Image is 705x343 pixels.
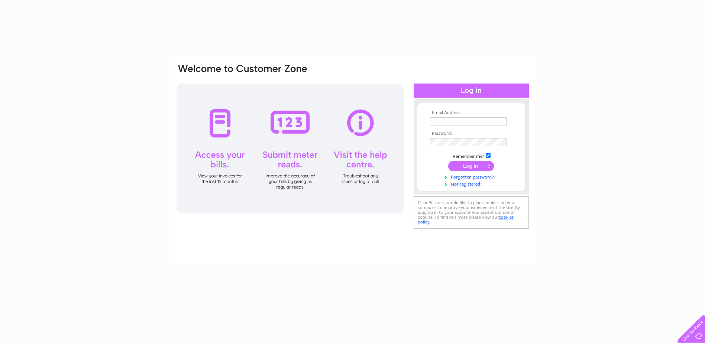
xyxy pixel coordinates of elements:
[428,110,514,115] th: Email Address:
[414,196,529,229] div: Clear Business would like to place cookies on your computer to improve your experience of the sit...
[430,173,514,180] a: Forgotten password?
[428,152,514,159] td: Remember me?
[418,215,514,225] a: cookies policy
[448,161,494,171] input: Submit
[430,180,514,187] a: Not registered?
[428,131,514,136] th: Password:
